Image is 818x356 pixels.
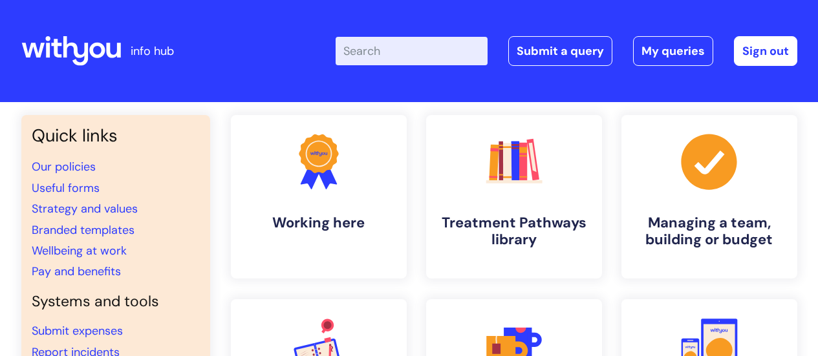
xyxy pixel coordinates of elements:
a: Strategy and values [32,201,138,216]
a: Useful forms [32,180,100,196]
a: Submit expenses [32,323,123,339]
a: Wellbeing at work [32,243,127,258]
a: My queries [633,36,713,66]
a: Pay and benefits [32,264,121,279]
a: Sign out [734,36,797,66]
div: | - [336,36,797,66]
a: Submit a query [508,36,612,66]
h4: Systems and tools [32,293,200,311]
input: Search [336,37,488,65]
h4: Treatment Pathways library [436,215,592,249]
a: Our policies [32,159,96,174]
a: Treatment Pathways library [426,115,602,278]
h4: Working here [241,215,396,231]
h3: Quick links [32,125,200,146]
p: info hub [131,41,174,61]
a: Managing a team, building or budget [621,115,797,278]
h4: Managing a team, building or budget [632,215,787,249]
a: Working here [231,115,407,278]
a: Branded templates [32,222,135,238]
